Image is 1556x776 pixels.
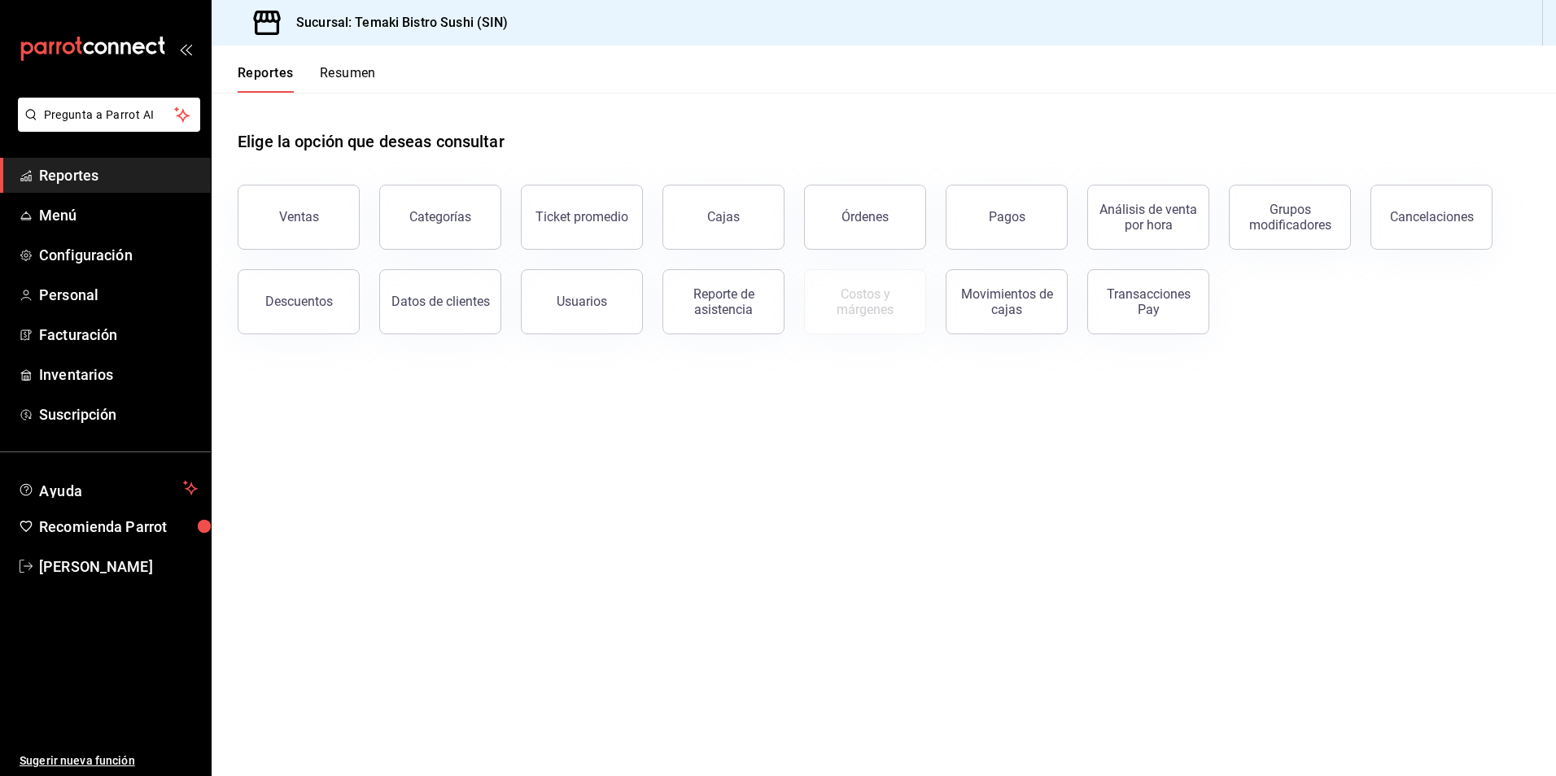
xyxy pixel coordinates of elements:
[815,286,916,317] div: Costos y márgenes
[1390,209,1474,225] div: Cancelaciones
[673,286,774,317] div: Reporte de asistencia
[946,269,1068,334] button: Movimientos de cajas
[320,65,376,93] button: Resumen
[39,364,198,386] span: Inventarios
[379,185,501,250] button: Categorías
[279,209,319,225] div: Ventas
[379,269,501,334] button: Datos de clientes
[238,65,376,93] div: navigation tabs
[989,209,1025,225] div: Pagos
[804,185,926,250] button: Órdenes
[841,209,889,225] div: Órdenes
[39,324,198,346] span: Facturación
[409,209,471,225] div: Categorías
[39,516,198,538] span: Recomienda Parrot
[39,204,198,226] span: Menú
[557,294,607,309] div: Usuarios
[39,478,177,498] span: Ayuda
[946,185,1068,250] button: Pagos
[1239,202,1340,233] div: Grupos modificadores
[1098,286,1199,317] div: Transacciones Pay
[1229,185,1351,250] button: Grupos modificadores
[39,244,198,266] span: Configuración
[662,269,785,334] button: Reporte de asistencia
[11,118,200,135] a: Pregunta a Parrot AI
[39,164,198,186] span: Reportes
[283,13,509,33] h3: Sucursal: Temaki Bistro Sushi (SIN)
[521,269,643,334] button: Usuarios
[707,209,740,225] div: Cajas
[44,107,175,124] span: Pregunta a Parrot AI
[39,556,198,578] span: [PERSON_NAME]
[179,42,192,55] button: open_drawer_menu
[238,185,360,250] button: Ventas
[1087,269,1209,334] button: Transacciones Pay
[391,294,490,309] div: Datos de clientes
[20,752,198,769] span: Sugerir nueva función
[238,269,360,334] button: Descuentos
[956,286,1057,317] div: Movimientos de cajas
[18,98,200,132] button: Pregunta a Parrot AI
[662,185,785,250] button: Cajas
[1098,202,1199,233] div: Análisis de venta por hora
[238,129,505,154] h1: Elige la opción que deseas consultar
[265,294,333,309] div: Descuentos
[1087,185,1209,250] button: Análisis de venta por hora
[1370,185,1493,250] button: Cancelaciones
[39,284,198,306] span: Personal
[804,269,926,334] button: Contrata inventarios para ver este reporte
[521,185,643,250] button: Ticket promedio
[535,209,628,225] div: Ticket promedio
[39,403,198,425] span: Suscripción
[238,65,294,93] button: Reportes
